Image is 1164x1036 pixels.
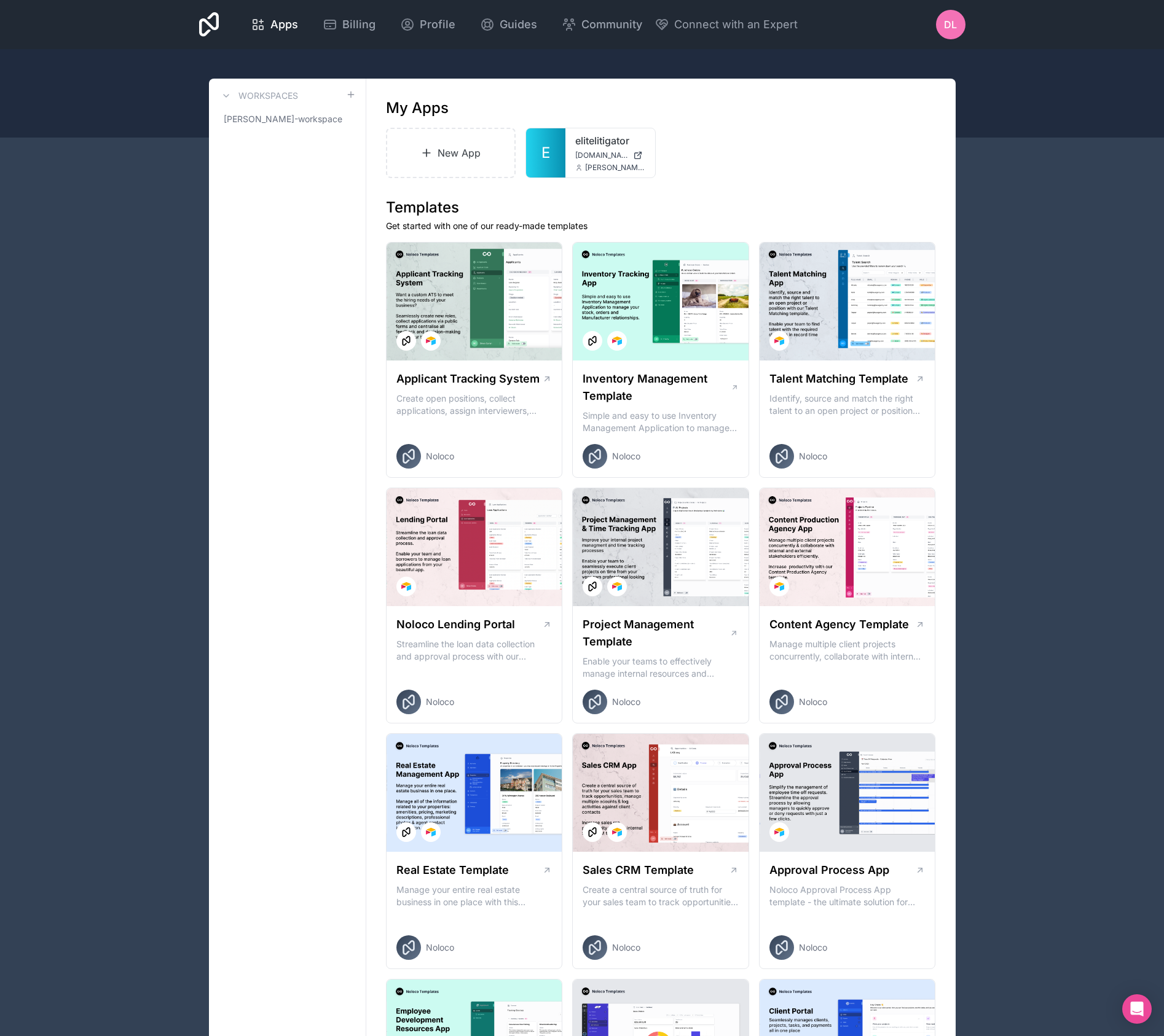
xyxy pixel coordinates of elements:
p: Create open positions, collect applications, assign interviewers, centralise candidate feedback a... [396,392,553,417]
span: Profile [420,16,455,33]
span: Billing [342,16,376,33]
a: Apps [241,11,308,38]
span: Noloco [426,941,454,954]
p: Enable your teams to effectively manage internal resources and execute client projects on time. [583,655,739,680]
span: E [541,143,550,163]
a: Community [552,11,652,38]
span: Noloco [612,941,640,954]
h1: Inventory Management Template [583,370,730,405]
a: [DOMAIN_NAME] [575,150,645,160]
h1: My Apps [386,98,449,118]
span: Noloco [799,696,827,708]
h3: Workspaces [238,90,298,102]
h1: Real Estate Template [396,862,509,879]
h1: Templates [386,198,936,217]
h1: Noloco Lending Portal [396,616,515,633]
span: Noloco [426,696,454,708]
span: Apps [270,16,298,33]
span: Guides [500,16,537,33]
a: Profile [390,11,465,38]
span: [DOMAIN_NAME] [575,150,628,160]
p: Identify, source and match the right talent to an open project or position with our Talent Matchi... [769,392,926,417]
p: Simple and easy to use Inventory Management Application to manage your stock, orders and Manufact... [583,410,739,434]
img: Airtable Logo [612,827,622,837]
span: [PERSON_NAME]-workspace [224,113,342,125]
span: Noloco [612,450,640,462]
span: Noloco [612,696,640,708]
div: Open Intercom Messenger [1122,994,1152,1024]
p: Manage multiple client projects concurrently, collaborate with internal and external stakeholders... [769,638,926,663]
h1: Applicant Tracking System [396,370,540,388]
span: Connect with an Expert [674,16,798,33]
h1: Content Agency Template [769,616,909,633]
p: Streamline the loan data collection and approval process with our Lending Portal template. [396,638,553,663]
a: E [526,128,565,177]
a: Workspaces [219,88,298,103]
h1: Approval Process App [769,862,889,879]
span: Noloco [799,941,827,954]
img: Airtable Logo [774,827,784,837]
img: Airtable Logo [774,582,784,591]
img: Airtable Logo [612,336,622,346]
p: Manage your entire real estate business in one place with this comprehensive real estate transact... [396,884,553,908]
span: Noloco [426,450,454,462]
p: Noloco Approval Process App template - the ultimate solution for managing your employee's time of... [769,884,926,908]
a: Billing [313,11,385,38]
h1: Talent Matching Template [769,370,908,388]
img: Airtable Logo [426,336,436,346]
img: Airtable Logo [612,582,622,591]
span: [PERSON_NAME][EMAIL_ADDRESS][DOMAIN_NAME] [585,163,645,173]
p: Get started with one of our ready-made templates [386,220,936,232]
a: [PERSON_NAME]-workspace [219,108,356,130]
img: Airtable Logo [426,827,436,837]
a: Guides [470,11,547,38]
img: Airtable Logo [774,336,784,346]
h1: Project Management Template [583,616,729,650]
span: DL [944,17,957,32]
img: Airtable Logo [401,582,411,591]
button: Connect with an Expert [655,16,798,33]
p: Create a central source of truth for your sales team to track opportunities, manage multiple acco... [583,884,739,908]
a: elitelitigator [575,133,645,148]
h1: Sales CRM Template [583,862,694,879]
span: Noloco [799,450,827,462]
span: Community [581,16,642,33]
a: New App [386,128,516,178]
